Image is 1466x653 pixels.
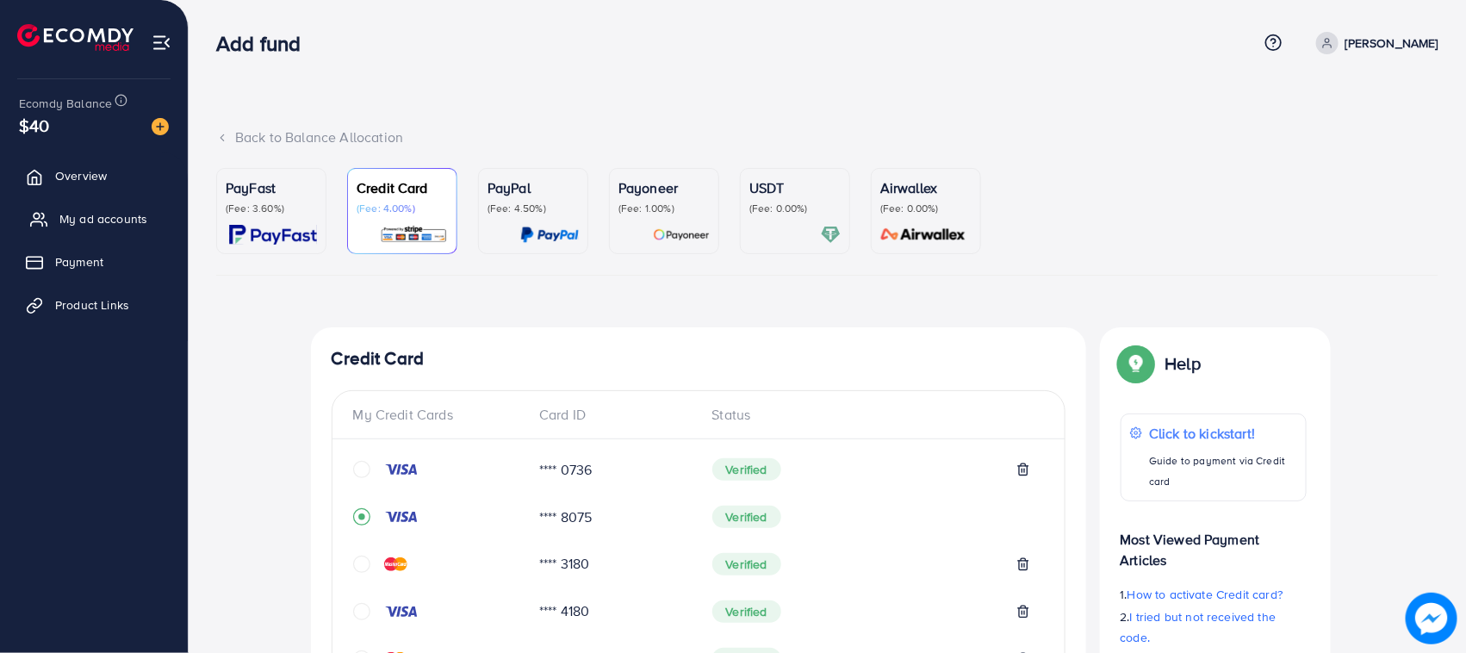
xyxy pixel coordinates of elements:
p: Click to kickstart! [1149,423,1296,444]
p: (Fee: 1.00%) [618,202,710,215]
img: logo [17,24,134,51]
a: Payment [13,245,175,279]
img: image [1406,593,1457,644]
p: Most Viewed Payment Articles [1121,515,1307,570]
span: Payment [55,253,103,271]
p: (Fee: 4.00%) [357,202,448,215]
p: (Fee: 0.00%) [749,202,841,215]
p: (Fee: 0.00%) [880,202,972,215]
span: Overview [55,167,107,184]
span: Product Links [55,296,129,314]
p: USDT [749,177,841,198]
p: Guide to payment via Credit card [1149,451,1296,492]
p: Help [1165,353,1202,374]
span: I tried but not received the code. [1121,608,1277,646]
img: credit [384,510,419,524]
img: card [380,225,448,245]
span: How to activate Credit card? [1127,586,1283,603]
p: 2. [1121,606,1307,648]
a: My ad accounts [13,202,175,236]
span: My ad accounts [59,210,147,227]
img: credit [384,463,419,476]
a: Overview [13,159,175,193]
span: Ecomdy Balance [19,95,112,112]
p: [PERSON_NAME] [1345,33,1438,53]
div: Card ID [525,405,699,425]
img: card [229,225,317,245]
svg: circle [353,556,370,573]
div: My Credit Cards [353,405,526,425]
p: Payoneer [618,177,710,198]
span: Verified [712,506,781,528]
div: Back to Balance Allocation [216,127,1438,147]
span: $40 [19,113,49,138]
p: PayPal [488,177,579,198]
p: (Fee: 3.60%) [226,202,317,215]
img: Popup guide [1121,348,1152,379]
p: Credit Card [357,177,448,198]
span: Verified [712,458,781,481]
div: Status [699,405,1044,425]
img: card [821,225,841,245]
img: image [152,118,169,135]
img: card [875,225,972,245]
svg: circle [353,603,370,620]
img: card [653,225,710,245]
h3: Add fund [216,31,314,56]
p: (Fee: 4.50%) [488,202,579,215]
span: Verified [712,600,781,623]
p: Airwallex [880,177,972,198]
a: Product Links [13,288,175,322]
svg: circle [353,461,370,478]
h4: Credit Card [332,348,1065,370]
img: credit [384,605,419,619]
p: PayFast [226,177,317,198]
img: credit [384,557,407,571]
svg: record circle [353,508,370,526]
p: 1. [1121,584,1307,605]
a: [PERSON_NAME] [1309,32,1438,54]
img: card [520,225,579,245]
img: menu [152,33,171,53]
span: Verified [712,553,781,575]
